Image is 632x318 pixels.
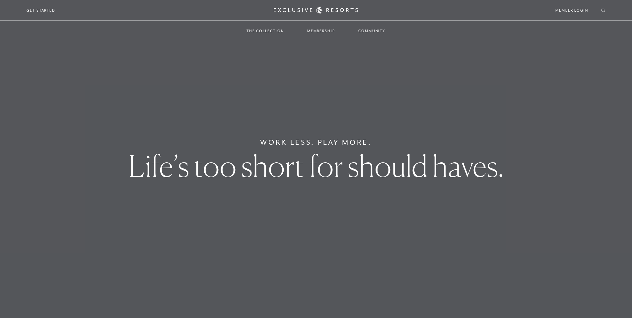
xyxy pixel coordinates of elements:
[555,7,588,13] a: Member Login
[27,7,55,13] a: Get Started
[301,21,342,40] a: Membership
[128,151,504,181] h1: Life’s too short for should haves.
[240,21,291,40] a: The Collection
[260,137,372,148] h6: Work Less. Play More.
[352,21,392,40] a: Community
